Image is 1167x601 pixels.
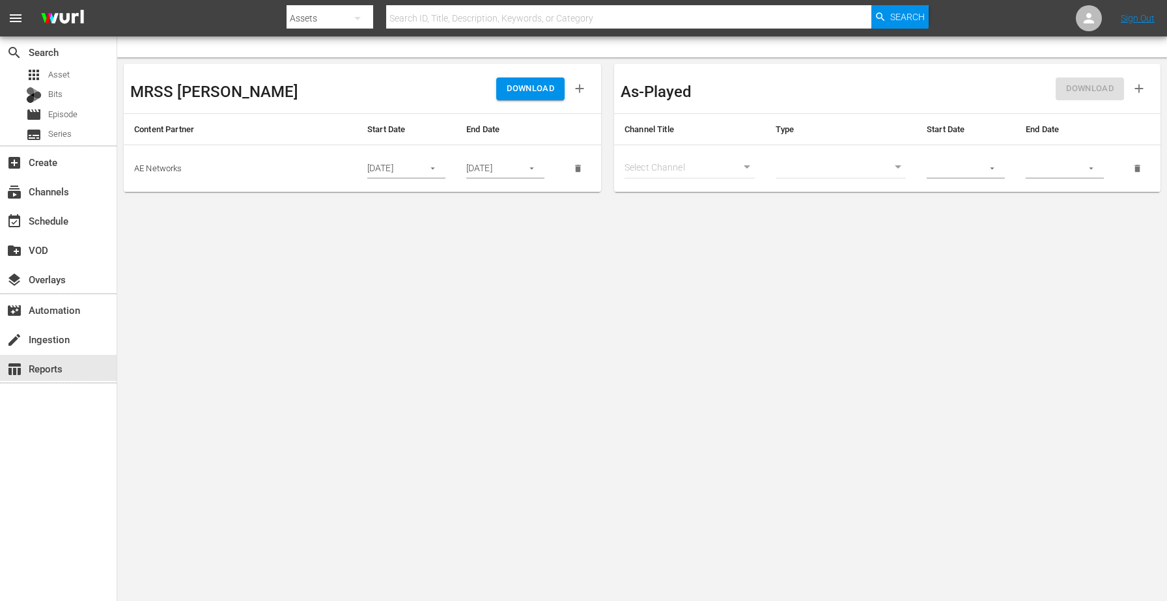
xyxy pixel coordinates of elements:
[1125,156,1150,181] button: delete
[48,108,77,121] span: Episode
[26,107,42,122] span: Episode
[621,83,692,100] h3: As-Played
[26,87,42,103] div: Bits
[7,155,22,171] span: Create
[26,127,42,143] span: Series
[871,5,929,29] button: Search
[357,114,456,145] th: Start Date
[916,114,1015,145] th: Start Date
[7,243,22,259] span: VOD
[7,361,22,377] span: Reports
[7,332,22,348] span: Ingestion
[124,114,357,145] th: Content Partner
[890,5,925,29] span: Search
[7,272,22,288] span: Overlays
[124,145,357,192] td: AE Networks
[48,128,72,141] span: Series
[7,184,22,200] span: Channels
[614,114,765,145] th: Channel Title
[31,3,94,34] img: ans4CAIJ8jUAAAAAAAAAAAAAAAAAAAAAAAAgQb4GAAAAAAAAAAAAAAAAAAAAAAAAJMjXAAAAAAAAAAAAAAAAAAAAAAAAgAT5G...
[48,88,63,101] span: Bits
[507,81,554,96] span: DOWNLOAD
[1121,13,1155,23] a: Sign Out
[565,156,591,181] button: delete
[7,45,22,61] span: Search
[8,10,23,26] span: menu
[130,83,298,100] h3: MRSS [PERSON_NAME]
[7,303,22,318] span: Automation
[1015,114,1114,145] th: End Date
[7,214,22,229] span: Schedule
[456,114,555,145] th: End Date
[765,114,916,145] th: Type
[26,67,42,83] span: Asset
[48,68,70,81] span: Asset
[496,77,565,100] button: DOWNLOAD
[625,159,755,178] div: Select Channel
